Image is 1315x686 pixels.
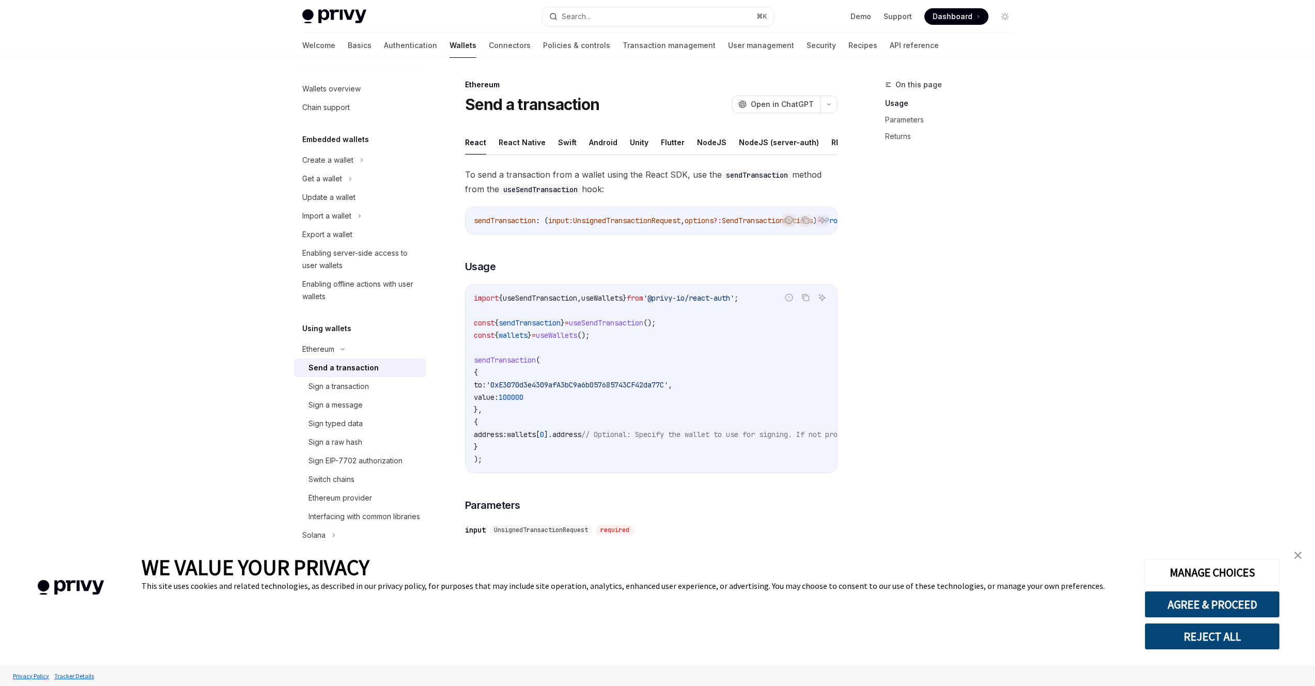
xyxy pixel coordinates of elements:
span: ?: [714,216,722,225]
div: Sign typed data [308,417,363,430]
a: Chain support [294,98,426,117]
div: Sign EIP-7702 authorization [308,455,403,467]
h1: Send a transaction [465,95,600,114]
span: { [474,368,478,377]
div: required [596,525,633,535]
button: NodeJS [697,130,726,154]
span: '@privy-io/react-auth' [643,293,734,303]
a: API reference [890,33,939,58]
span: , [680,216,685,225]
span: , [668,380,672,389]
div: input [465,525,486,535]
button: Flutter [661,130,685,154]
div: Ethereum provider [308,492,372,504]
span: ) [813,216,817,225]
span: { [494,318,499,328]
button: React [465,130,486,154]
a: Switch chains [294,470,426,489]
a: Welcome [302,33,335,58]
span: input [548,216,569,225]
span: '0xE3070d3e4309afA3bC9a6b057685743CF42da77C' [486,380,668,389]
div: This site uses cookies and related technologies, as described in our privacy policy, for purposes... [142,581,1129,591]
a: Usage [885,95,1022,112]
span: { [499,293,503,303]
div: Interfacing with common libraries [308,510,420,523]
span: Dashboard [933,11,972,22]
div: Switch chains [308,473,354,486]
div: Create a wallet [302,154,353,166]
a: Dashboard [924,8,988,25]
a: Wallets [450,33,476,58]
span: On this page [895,79,942,91]
span: } [623,293,627,303]
span: Parameters [465,498,520,512]
a: Interfacing with common libraries [294,507,426,526]
span: const [474,318,494,328]
code: sendTransaction [722,169,792,181]
span: useWallets [581,293,623,303]
button: Ask AI [815,291,829,304]
span: = [565,318,569,328]
a: Export a wallet [294,225,426,244]
a: Transaction management [623,33,716,58]
span: from [627,293,643,303]
button: Report incorrect code [782,213,796,227]
img: close banner [1294,552,1302,559]
span: useWallets [536,331,577,340]
span: UnsignedTransactionRequest [573,216,680,225]
span: Open in ChatGPT [751,99,814,110]
span: ⌘ K [756,12,767,21]
a: Parameters [885,112,1022,128]
span: [ [536,430,540,439]
span: import [474,293,499,303]
a: Basics [348,33,372,58]
button: Unity [630,130,648,154]
span: (); [643,318,656,328]
span: = [532,331,536,340]
button: Copy the contents from the code block [799,291,812,304]
div: Enabling offline actions with user wallets [302,278,420,303]
div: Import a wallet [302,210,351,222]
span: useSendTransaction [569,318,643,328]
a: Tracker Details [52,667,97,685]
div: Wallets overview [302,83,361,95]
button: Ask AI [815,213,829,227]
button: REST API [831,130,864,154]
a: Send a transaction [294,358,426,377]
span: address: [474,430,507,439]
span: sendTransaction [499,318,561,328]
span: , [577,293,581,303]
span: value: [474,393,499,402]
span: ); [474,455,482,464]
span: UnsignedTransactionRequest [494,526,588,534]
a: Recipes [848,33,877,58]
button: Copy the contents from the code block [799,213,812,227]
div: Ethereum [465,80,838,90]
a: Enabling offline actions with user wallets [294,275,426,306]
a: Sign a raw hash [294,433,426,451]
a: Returns [885,128,1022,145]
button: MANAGE CHOICES [1144,559,1280,586]
button: Open in ChatGPT [732,96,820,113]
a: Sign a message [294,396,426,414]
span: wallets [507,430,536,439]
code: useSendTransaction [499,184,582,195]
button: Android [589,130,617,154]
span: } [528,331,532,340]
span: // Optional: Specify the wallet to use for signing. If not provided, the first wallet will be used. [581,430,991,439]
button: AGREE & PROCEED [1144,591,1280,618]
a: close banner [1288,545,1308,566]
a: Demo [850,11,871,22]
span: SendTransactionOptions [722,216,813,225]
span: 100000 [499,393,523,402]
button: Swift [558,130,577,154]
span: sendTransaction [474,355,536,365]
img: company logo [16,565,126,610]
h5: Using wallets [302,322,351,335]
span: } [474,442,478,451]
span: options [685,216,714,225]
button: REJECT ALL [1144,623,1280,650]
div: Sign a message [308,399,363,411]
span: : ( [536,216,548,225]
a: Sign a transaction [294,377,426,396]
